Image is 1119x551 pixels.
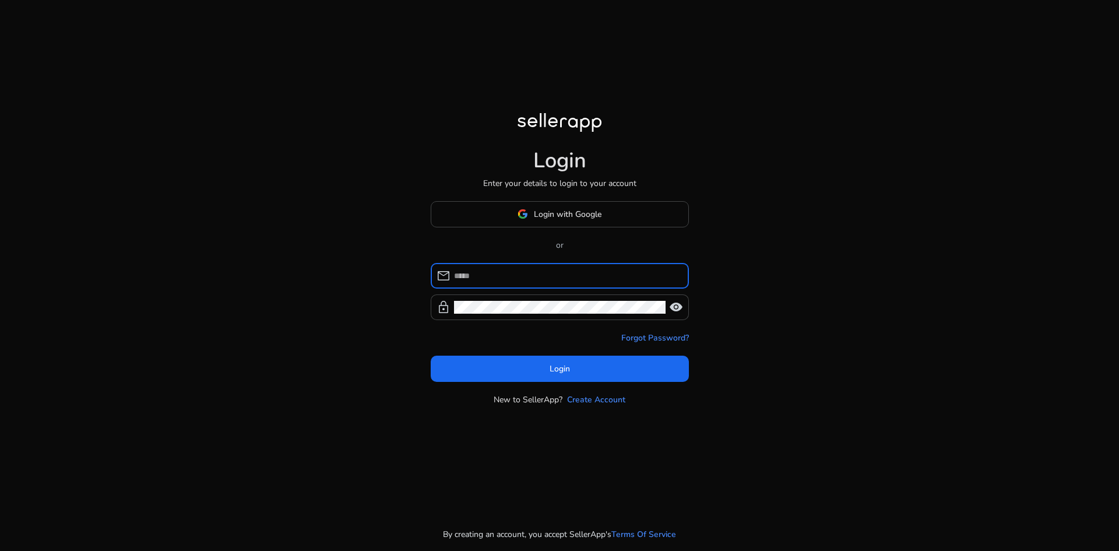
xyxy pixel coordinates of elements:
p: Enter your details to login to your account [483,177,636,189]
p: New to SellerApp? [494,394,562,406]
span: lock [437,300,451,314]
img: google-logo.svg [518,209,528,219]
a: Create Account [567,394,625,406]
h1: Login [533,148,586,173]
p: or [431,239,689,251]
span: visibility [669,300,683,314]
button: Login [431,356,689,382]
a: Terms Of Service [611,528,676,541]
button: Login with Google [431,201,689,227]
a: Forgot Password? [621,332,689,344]
span: Login with Google [534,208,601,220]
span: Login [550,363,570,375]
span: mail [437,269,451,283]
